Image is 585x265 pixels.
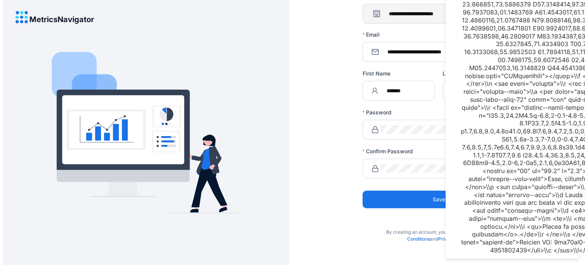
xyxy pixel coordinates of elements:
[363,191,515,208] button: Save
[438,236,469,242] a: Privacy Policy
[380,87,426,95] input: First Name
[380,125,491,134] input: Password
[433,195,445,204] span: Save
[380,164,491,173] input: Confirm Password
[363,31,385,39] label: Email
[363,109,397,116] label: Password
[29,15,94,24] h4: MetricsNavigator
[363,217,515,243] div: By creating an account, you agree to our and .
[363,148,418,155] label: Confirm Password
[443,70,475,77] label: Last Name
[380,48,506,56] input: Email
[372,10,380,18] span: shop
[371,87,378,94] span: user
[363,70,396,77] label: First Name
